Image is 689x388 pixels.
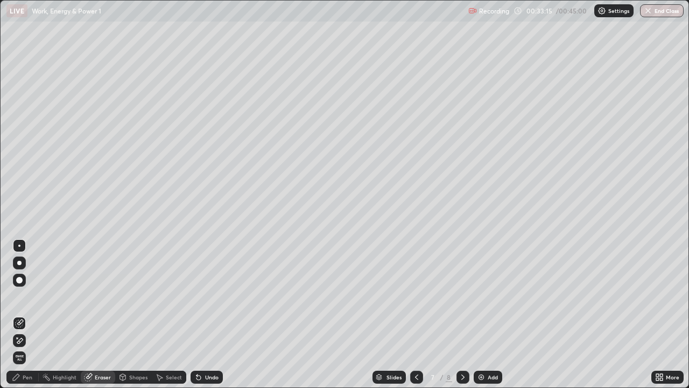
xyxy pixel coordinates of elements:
div: Highlight [53,375,76,380]
img: add-slide-button [477,373,486,382]
div: Pen [23,375,32,380]
p: LIVE [10,6,24,15]
div: Select [166,375,182,380]
div: 7 [427,374,438,380]
div: / [440,374,444,380]
div: 8 [446,372,452,382]
span: Erase all [13,355,25,361]
div: Slides [386,375,402,380]
button: End Class [640,4,684,17]
p: Settings [608,8,629,13]
div: Undo [205,375,219,380]
p: Work, Energy & Power 1 [32,6,101,15]
p: Recording [479,7,509,15]
div: Shapes [129,375,147,380]
img: end-class-cross [644,6,652,15]
div: Eraser [95,375,111,380]
div: Add [488,375,498,380]
div: More [666,375,679,380]
img: class-settings-icons [597,6,606,15]
img: recording.375f2c34.svg [468,6,477,15]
